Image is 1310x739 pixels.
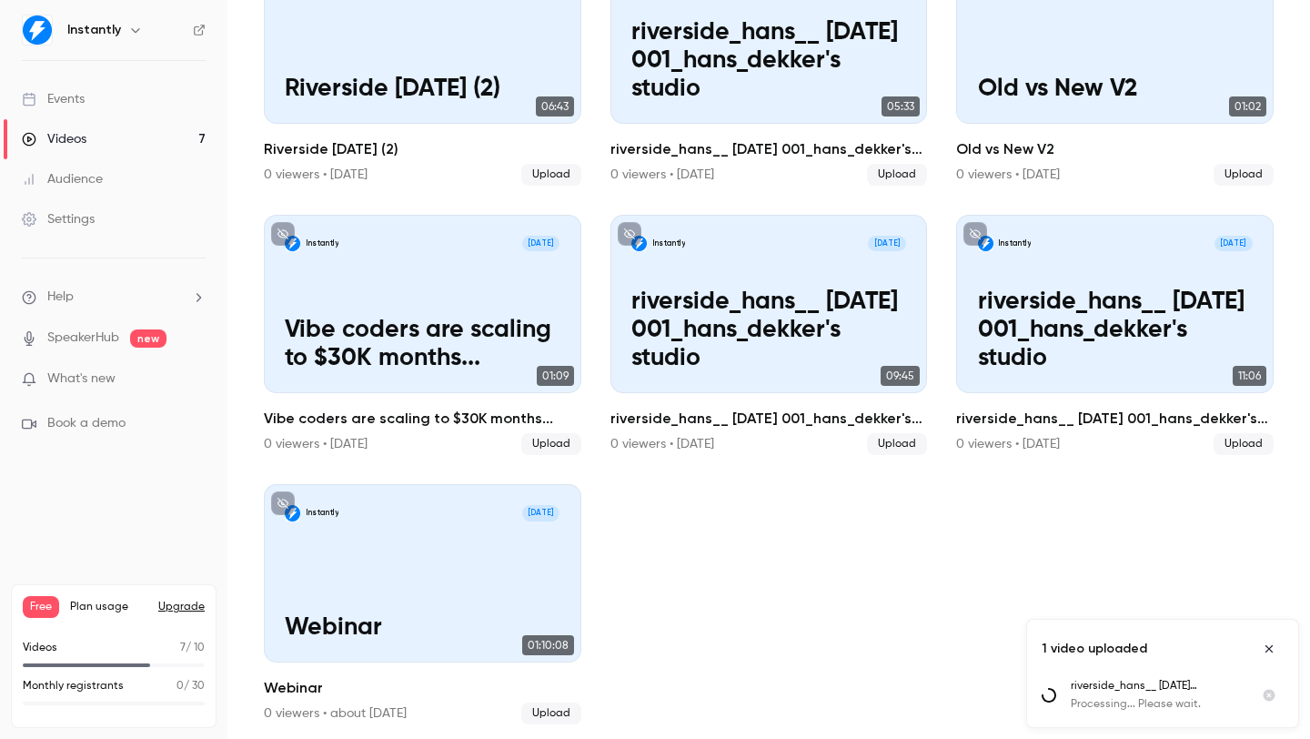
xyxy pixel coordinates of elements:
p: riverside_hans__ [DATE] 001_hans_dekker's studio [978,288,1253,372]
div: 0 viewers • [DATE] [264,166,368,184]
iframe: Noticeable Trigger [184,371,206,388]
span: Upload [521,164,581,186]
span: [DATE] [868,236,906,251]
p: riverside_hans__ [DATE] 001_hans_dekker's studio [1071,678,1240,694]
div: 0 viewers • [DATE] [956,435,1060,453]
span: Book a demo [47,414,126,433]
ul: Uploads list [1027,678,1298,727]
h6: Instantly [67,21,121,39]
p: Monthly registrants [23,678,124,694]
a: Vibe coders are scaling to $30K months...Instantly[DATE]Vibe coders are scaling to $30K months...... [264,215,581,455]
p: Vibe coders are scaling to $30K months... [285,316,559,372]
li: Webinar [264,484,581,724]
span: Upload [867,433,927,455]
h2: riverside_hans__ [DATE] 001_hans_dekker's studio [610,408,928,430]
span: 09:45 [881,366,920,386]
span: [DATE] [522,236,560,251]
h2: riverside_hans__ [DATE] 001_hans_dekker's studio [610,138,928,160]
span: Upload [521,703,581,724]
a: WebinarInstantly[DATE]Webinar01:10:08Webinar0 viewers • about [DATE]Upload [264,484,581,724]
div: Settings [22,210,95,228]
h2: Riverside [DATE] (2) [264,138,581,160]
span: 01:09 [537,366,574,386]
span: Plan usage [70,600,147,614]
h2: Vibe coders are scaling to $30K months... [264,408,581,430]
div: 0 viewers • [DATE] [956,166,1060,184]
button: unpublished [271,491,295,515]
li: Vibe coders are scaling to $30K months... [264,215,581,455]
span: Upload [1214,433,1274,455]
button: unpublished [271,222,295,246]
span: 01:02 [1229,96,1266,116]
button: Close uploads list [1255,634,1284,663]
span: [DATE] [1214,236,1253,251]
li: riverside_hans__ aug 14, 2025 001_hans_dekker's studio [956,215,1274,455]
span: Free [23,596,59,618]
p: Riverside [DATE] (2) [285,75,559,103]
p: / 30 [176,678,205,694]
span: 01:10:08 [522,635,574,655]
span: new [130,329,166,348]
p: Videos [23,640,57,656]
div: Events [22,90,85,108]
img: Instantly [23,15,52,45]
li: help-dropdown-opener [22,288,206,307]
p: Webinar [285,613,559,642]
div: 0 viewers • [DATE] [610,166,714,184]
h2: riverside_hans__ [DATE] 001_hans_dekker's studio [956,408,1274,430]
p: Processing... Please wait. [1071,696,1240,713]
span: 7 [180,643,186,653]
p: Instantly [306,508,338,519]
p: Old vs New V2 [978,75,1253,103]
h2: Old vs New V2 [956,138,1274,160]
p: riverside_hans__ [DATE] 001_hans_dekker's studio [631,18,906,103]
p: / 10 [180,640,205,656]
a: riverside_hans__ aug 19, 2025 001_hans_dekker's studioInstantly[DATE]riverside_hans__ [DATE] 001_... [610,215,928,455]
p: 1 video uploaded [1042,640,1147,658]
div: 0 viewers • [DATE] [610,435,714,453]
button: Upgrade [158,600,205,614]
h2: Webinar [264,677,581,699]
span: 11:06 [1233,366,1266,386]
a: riverside_hans__ aug 14, 2025 001_hans_dekker's studioInstantly[DATE]riverside_hans__ [DATE] 001_... [956,215,1274,455]
span: Upload [521,433,581,455]
div: Audience [22,170,103,188]
span: 0 [176,681,184,692]
span: 05:33 [882,96,920,116]
button: unpublished [963,222,987,246]
a: SpeakerHub [47,329,119,348]
span: [DATE] [522,505,560,521]
div: 0 viewers • [DATE] [264,435,368,453]
span: Upload [1214,164,1274,186]
p: Instantly [306,238,338,249]
button: Cancel upload [1255,681,1284,710]
li: riverside_hans__ aug 19, 2025 001_hans_dekker's studio [610,215,928,455]
button: unpublished [618,222,641,246]
p: riverside_hans__ [DATE] 001_hans_dekker's studio [631,288,906,372]
p: Instantly [652,238,685,249]
div: 0 viewers • about [DATE] [264,704,407,723]
div: Videos [22,130,86,148]
span: What's new [47,369,116,389]
span: Help [47,288,74,307]
span: 06:43 [536,96,574,116]
p: Instantly [998,238,1031,249]
span: Upload [867,164,927,186]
